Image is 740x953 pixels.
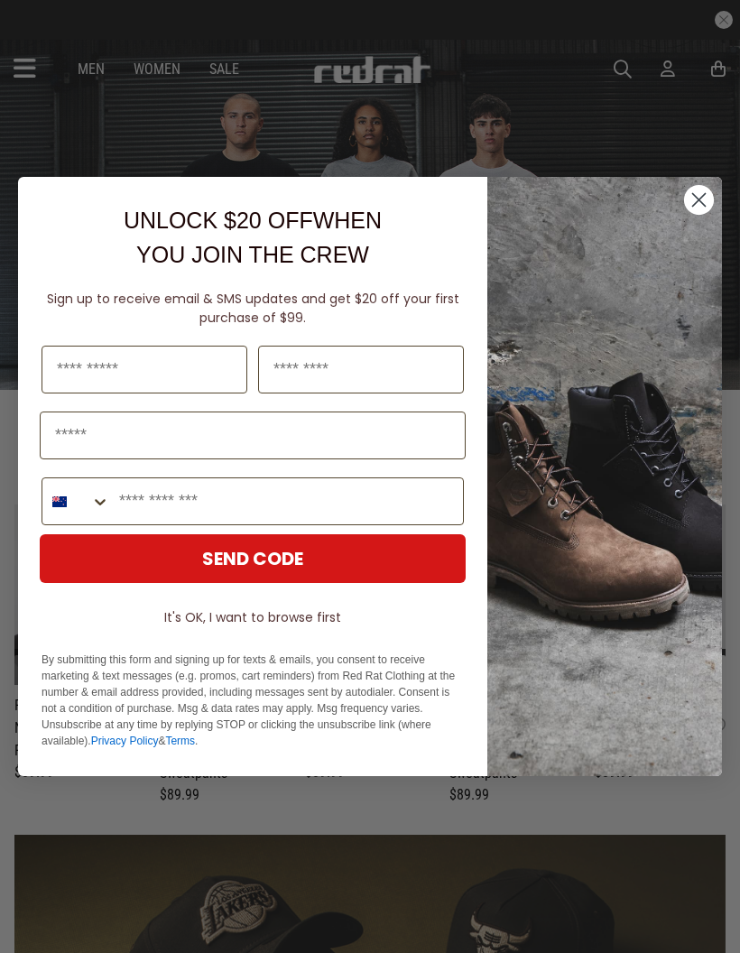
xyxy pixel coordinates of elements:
[42,652,464,749] p: By submitting this form and signing up for texts & emails, you consent to receive marketing & tex...
[14,7,69,61] button: Open LiveChat chat widget
[165,735,195,747] a: Terms
[52,495,67,509] img: New Zealand
[42,478,110,524] button: Search Countries
[487,177,722,776] img: f7662613-148e-4c88-9575-6c6b5b55a647.jpeg
[136,242,369,267] span: YOU JOIN THE CREW
[40,601,466,634] button: It's OK, I want to browse first
[47,290,459,327] span: Sign up to receive email & SMS updates and get $20 off your first purchase of $99.
[42,346,247,393] input: First Name
[91,735,159,747] a: Privacy Policy
[313,208,382,233] span: WHEN
[124,208,313,233] span: UNLOCK $20 OFF
[683,184,715,216] button: Close dialog
[40,534,466,583] button: SEND CODE
[40,412,466,459] input: Email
